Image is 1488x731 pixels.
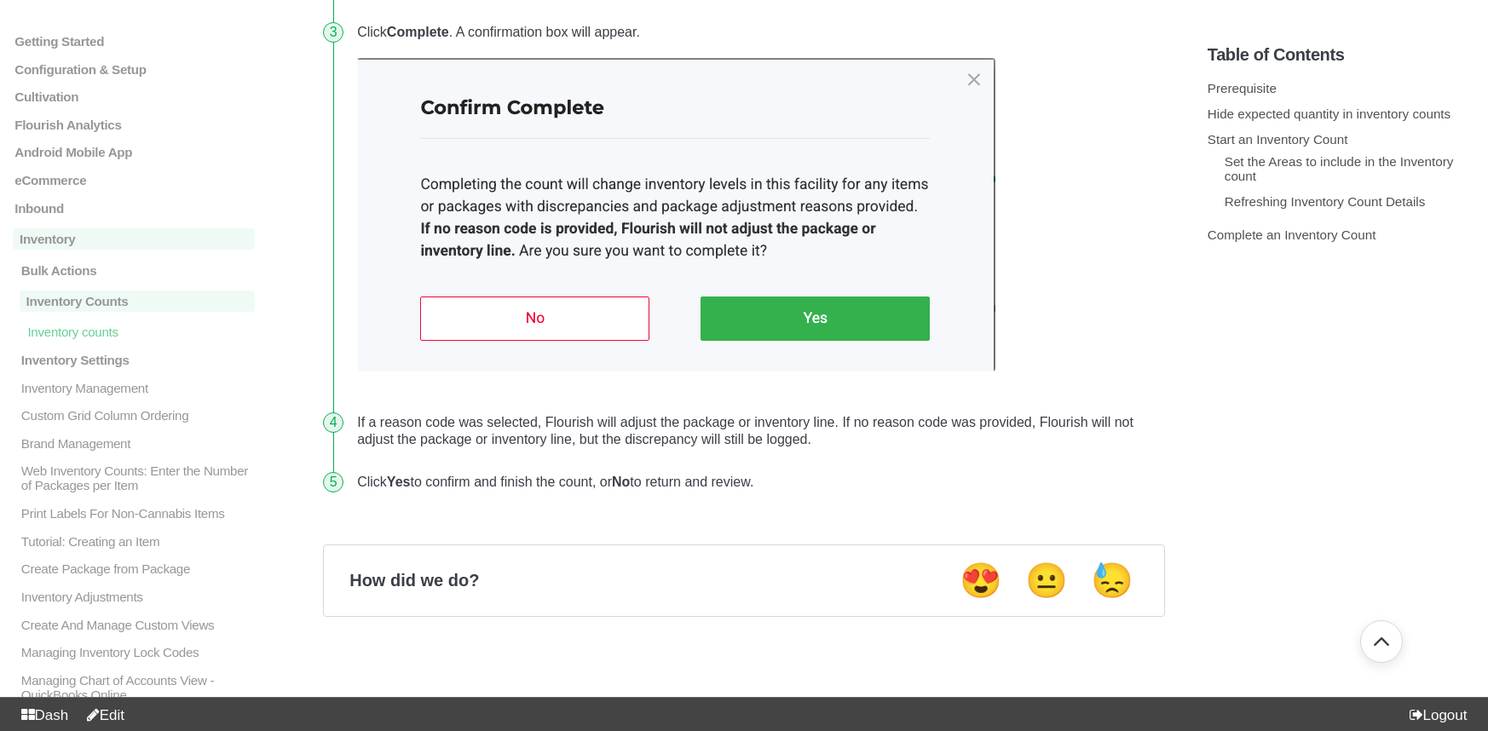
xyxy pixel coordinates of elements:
[1208,106,1451,121] a: Hide expected quantity in inventory counts
[13,381,255,395] a: Inventory Management
[13,408,255,423] a: Custom Grid Column Ordering
[79,707,124,723] a: Edit
[1086,560,1139,601] button: Negative feedback button
[13,89,255,104] a: Cultivation
[1208,132,1348,147] a: Start an Inventory Count
[13,34,255,49] a: Getting Started
[13,590,255,604] a: Inventory Adjustments
[20,673,256,702] p: Managing Chart of Accounts View - QuickBooks Online
[20,291,256,312] p: Inventory Counts
[13,506,255,521] a: Print Labels For Non-Cannabis Items
[13,263,255,278] a: Bulk Actions
[13,618,255,632] a: Create And Manage Custom Views
[20,534,256,549] p: Tutorial: Creating an Item
[20,263,256,278] p: Bulk Actions
[13,673,255,702] a: Managing Chart of Accounts View - QuickBooks Online
[13,62,255,77] a: Configuration & Setup
[13,229,255,250] a: Inventory
[387,25,449,39] strong: Complete
[20,436,256,451] p: Brand Management
[20,408,256,423] p: Custom Grid Column Ordering
[13,645,255,659] a: Managing Inventory Lock Codes
[20,381,256,395] p: Inventory Management
[13,291,255,312] a: Inventory Counts
[13,201,255,216] a: Inbound
[13,353,255,367] a: Inventory Settings
[1225,194,1426,209] a: Refreshing Inventory Count Details
[13,325,255,340] a: Inventory counts
[13,562,255,577] a: Create Package from Package
[26,325,255,340] p: Inventory counts
[612,475,630,489] strong: No
[349,571,479,590] p: How did we do?
[350,11,1165,401] li: Click . A confirmation box will appear.
[387,475,411,489] strong: Yes
[1208,45,1475,65] h5: Table of Contents
[20,645,256,659] p: Managing Inventory Lock Codes
[20,464,256,493] p: Web Inventory Counts: Enter the Number of Packages per Item
[1208,17,1475,705] section: Table of Contents
[13,436,255,451] a: Brand Management
[13,118,255,132] a: Flourish Analytics
[1208,227,1376,242] a: Complete an Inventory Count
[350,401,1165,461] li: If a reason code was selected, Flourish will adjust the package or inventory line. If no reason c...
[350,461,1165,504] li: Click to confirm and finish the count, or to return and review.
[13,146,255,160] a: Android Mobile App
[13,173,255,187] a: eCommerce
[955,560,1007,601] button: Positive feedback button
[1020,560,1073,601] button: Neutral feedback button
[20,506,256,521] p: Print Labels For Non-Cannabis Items
[20,353,256,367] p: Inventory Settings
[20,590,256,604] p: Inventory Adjustments
[20,562,256,577] p: Create Package from Package
[1208,81,1277,95] a: Prerequisite
[13,464,255,493] a: Web Inventory Counts: Enter the Number of Packages per Item
[1225,154,1453,183] a: Set the Areas to include in the Inventory count
[13,534,255,549] a: Tutorial: Creating an Item
[20,618,256,632] p: Create And Manage Custom Views
[1360,620,1403,663] button: Go back to top of document
[14,707,68,723] a: Dash
[357,58,995,371] img: A confirmation box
